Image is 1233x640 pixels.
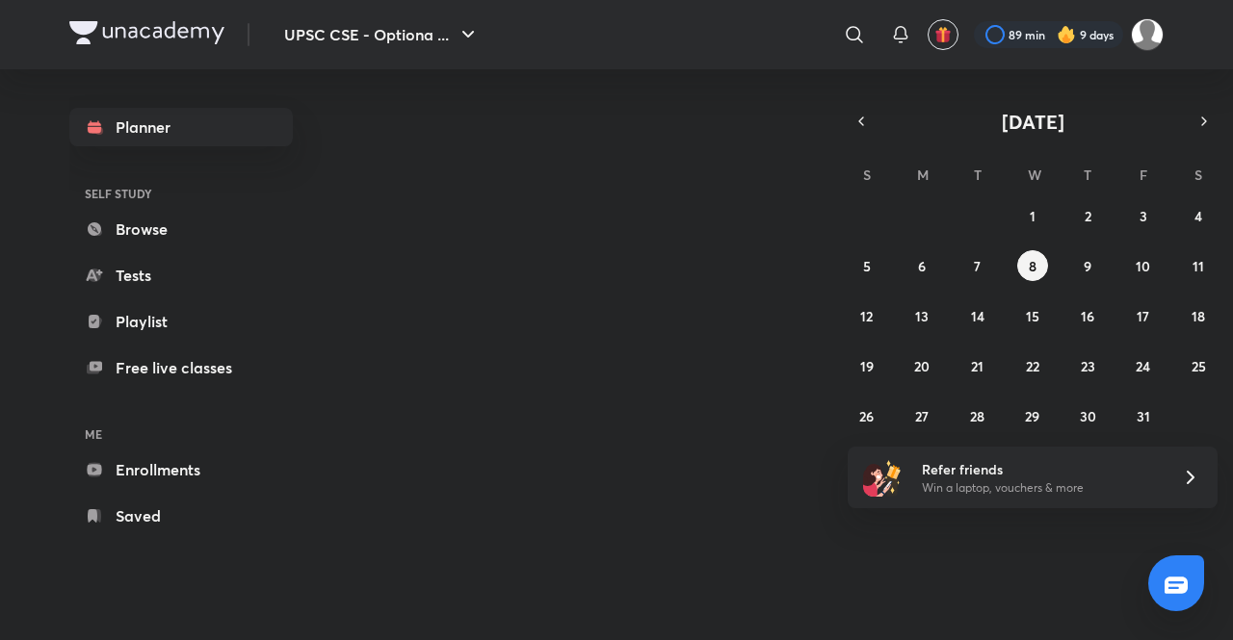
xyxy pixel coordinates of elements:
[934,26,952,43] img: avatar
[1140,166,1147,184] abbr: Friday
[974,257,981,275] abbr: October 7, 2025
[1002,109,1064,135] span: [DATE]
[852,250,882,281] button: October 5, 2025
[852,300,882,331] button: October 12, 2025
[1192,307,1205,325] abbr: October 18, 2025
[1072,350,1103,381] button: October 23, 2025
[1137,407,1150,425] abbr: October 31, 2025
[1072,300,1103,331] button: October 16, 2025
[906,400,937,431] button: October 27, 2025
[859,407,874,425] abbr: October 26, 2025
[1194,207,1202,225] abbr: October 4, 2025
[1029,257,1036,275] abbr: October 8, 2025
[1072,250,1103,281] button: October 9, 2025
[69,210,293,248] a: Browse
[1183,200,1214,231] button: October 4, 2025
[1017,400,1048,431] button: October 29, 2025
[863,166,871,184] abbr: Sunday
[69,418,293,450] h6: ME
[971,307,984,325] abbr: October 14, 2025
[852,400,882,431] button: October 26, 2025
[1136,257,1150,275] abbr: October 10, 2025
[69,348,293,387] a: Free live classes
[1084,166,1091,184] abbr: Thursday
[69,497,293,535] a: Saved
[970,407,984,425] abbr: October 28, 2025
[918,257,926,275] abbr: October 6, 2025
[922,479,1159,497] p: Win a laptop, vouchers & more
[1081,357,1095,375] abbr: October 23, 2025
[69,21,224,49] a: Company Logo
[1128,350,1159,381] button: October 24, 2025
[1128,250,1159,281] button: October 10, 2025
[1017,350,1048,381] button: October 22, 2025
[962,350,993,381] button: October 21, 2025
[962,400,993,431] button: October 28, 2025
[906,350,937,381] button: October 20, 2025
[962,250,993,281] button: October 7, 2025
[906,250,937,281] button: October 6, 2025
[69,21,224,44] img: Company Logo
[1025,407,1039,425] abbr: October 29, 2025
[1192,357,1206,375] abbr: October 25, 2025
[1072,400,1103,431] button: October 30, 2025
[1128,200,1159,231] button: October 3, 2025
[1131,18,1164,51] img: kuldeep Ahir
[1026,357,1039,375] abbr: October 22, 2025
[860,307,873,325] abbr: October 12, 2025
[1028,166,1041,184] abbr: Wednesday
[1136,357,1150,375] abbr: October 24, 2025
[860,357,874,375] abbr: October 19, 2025
[1183,300,1214,331] button: October 18, 2025
[69,256,293,294] a: Tests
[928,19,958,50] button: avatar
[962,300,993,331] button: October 14, 2025
[1026,307,1039,325] abbr: October 15, 2025
[1137,307,1149,325] abbr: October 17, 2025
[1080,407,1096,425] abbr: October 30, 2025
[971,357,984,375] abbr: October 21, 2025
[1057,25,1076,44] img: streak
[69,450,293,489] a: Enrollments
[1194,166,1202,184] abbr: Saturday
[69,302,293,341] a: Playlist
[875,108,1191,135] button: [DATE]
[273,15,491,54] button: UPSC CSE - Optiona ...
[863,257,871,275] abbr: October 5, 2025
[1085,207,1091,225] abbr: October 2, 2025
[1017,250,1048,281] button: October 8, 2025
[974,166,982,184] abbr: Tuesday
[917,166,929,184] abbr: Monday
[1128,400,1159,431] button: October 31, 2025
[915,407,929,425] abbr: October 27, 2025
[1017,200,1048,231] button: October 1, 2025
[1084,257,1091,275] abbr: October 9, 2025
[1183,350,1214,381] button: October 25, 2025
[69,108,293,146] a: Planner
[914,357,930,375] abbr: October 20, 2025
[915,307,929,325] abbr: October 13, 2025
[863,458,902,497] img: referral
[1017,300,1048,331] button: October 15, 2025
[1193,257,1204,275] abbr: October 11, 2025
[906,300,937,331] button: October 13, 2025
[1128,300,1159,331] button: October 17, 2025
[1140,207,1147,225] abbr: October 3, 2025
[1081,307,1094,325] abbr: October 16, 2025
[922,459,1159,479] h6: Refer friends
[852,350,882,381] button: October 19, 2025
[1072,200,1103,231] button: October 2, 2025
[69,177,293,210] h6: SELF STUDY
[1183,250,1214,281] button: October 11, 2025
[1030,207,1036,225] abbr: October 1, 2025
